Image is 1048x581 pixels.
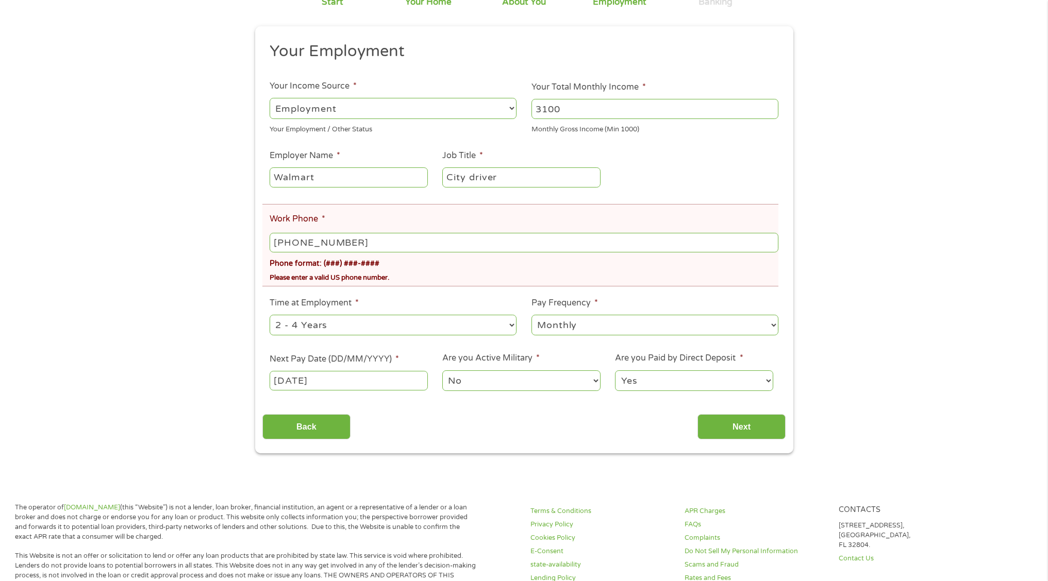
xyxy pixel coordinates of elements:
[530,560,672,570] a: state-availability
[262,414,351,439] input: Back
[531,298,598,309] label: Pay Frequency
[530,506,672,516] a: Terms & Conditions
[531,121,778,134] div: Monthly Gross Income (Min 1000)
[839,554,980,563] a: Contact Us
[697,414,786,439] input: Next
[270,254,778,269] div: Phone format: (###) ###-####
[442,150,483,161] label: Job Title
[64,503,120,511] a: [DOMAIN_NAME]
[531,82,646,93] label: Your Total Monthly Income
[839,521,980,550] p: [STREET_ADDRESS], [GEOGRAPHIC_DATA], FL 32804.
[15,503,478,542] p: The operator of (this “Website”) is not a lender, loan broker, financial institution, an agent or...
[270,269,778,283] div: Please enter a valid US phone number.
[685,546,826,556] a: Do Not Sell My Personal Information
[270,121,517,134] div: Your Employment / Other Status
[685,506,826,516] a: APR Charges
[839,505,980,515] h4: Contacts
[530,546,672,556] a: E-Consent
[442,167,600,187] input: Cashier
[615,353,743,364] label: Are you Paid by Direct Deposit
[685,520,826,529] a: FAQs
[270,41,771,62] h2: Your Employment
[270,371,427,390] input: ---Click Here for Calendar ---
[442,353,540,364] label: Are you Active Military
[531,99,778,118] input: 1800
[270,233,778,252] input: (231) 754-4010
[270,214,325,225] label: Work Phone
[270,298,359,309] label: Time at Employment
[685,533,826,543] a: Complaints
[270,354,399,365] label: Next Pay Date (DD/MM/YYYY)
[530,520,672,529] a: Privacy Policy
[270,167,427,187] input: Walmart
[685,560,826,570] a: Scams and Fraud
[270,81,357,92] label: Your Income Source
[270,150,340,161] label: Employer Name
[530,533,672,543] a: Cookies Policy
